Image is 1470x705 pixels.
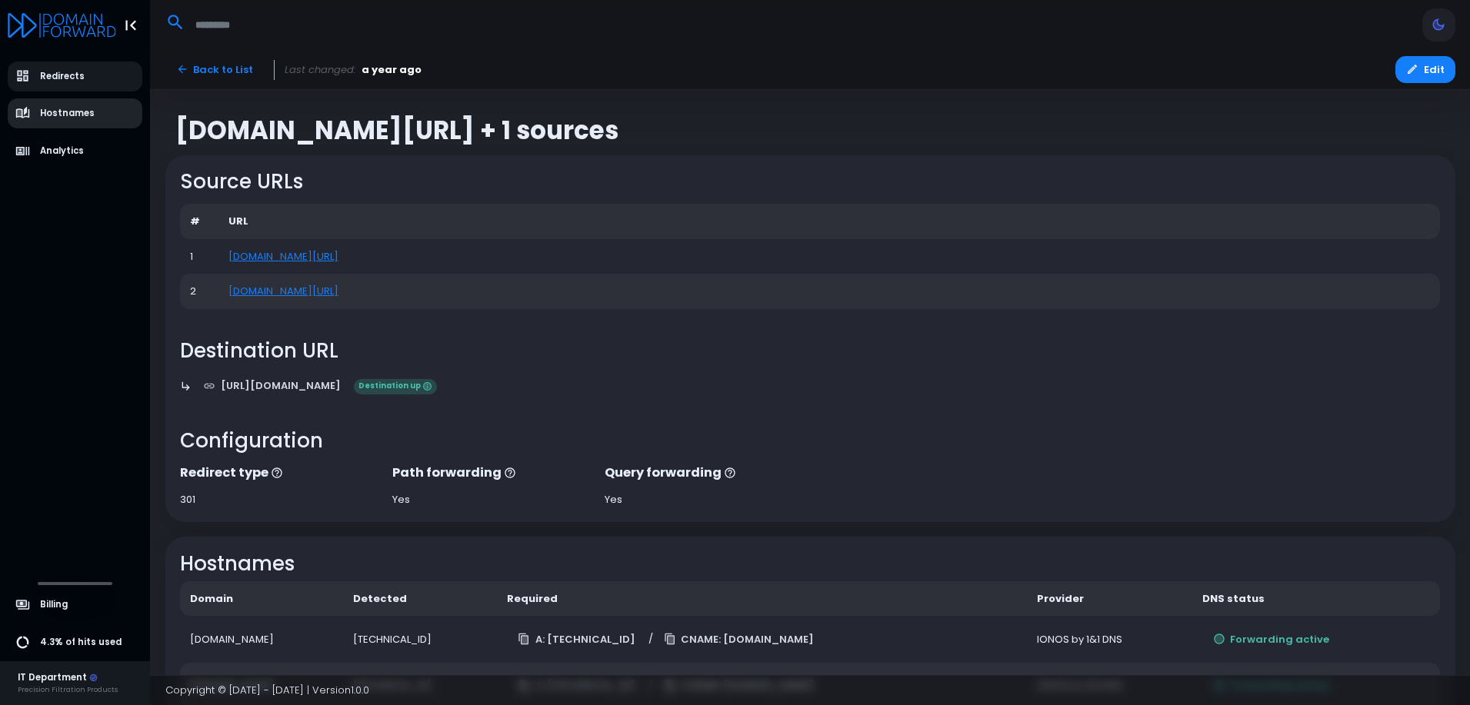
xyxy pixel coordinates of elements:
[180,429,1440,453] h2: Configuration
[605,464,802,482] p: Query forwarding
[1192,581,1440,617] th: DNS status
[497,581,1026,617] th: Required
[165,683,369,697] span: Copyright © [DATE] - [DATE] | Version 1.0.0
[116,11,145,40] button: Toggle Aside
[605,492,802,507] div: Yes
[362,62,422,78] span: a year ago
[180,581,343,617] th: Domain
[8,14,116,35] a: Logo
[40,145,84,158] span: Analytics
[180,464,378,482] p: Redirect type
[1027,581,1192,617] th: Provider
[180,492,378,507] div: 301
[392,464,590,482] p: Path forwarding
[18,671,118,685] div: IT Department
[228,249,338,264] a: [DOMAIN_NAME][URL]
[8,136,143,166] a: Analytics
[1202,673,1341,700] button: Forwarding active
[8,62,143,91] a: Redirects
[285,62,356,78] span: Last changed:
[8,590,143,620] a: Billing
[497,616,1026,663] td: /
[653,673,825,700] button: CNAME: [DOMAIN_NAME]
[175,115,618,145] span: [DOMAIN_NAME][URL] + 1 sources
[228,284,338,298] a: [DOMAIN_NAME][URL]
[165,56,265,83] a: Back to List
[507,626,646,653] button: A: [TECHNICAL_ID]
[180,339,1440,363] h2: Destination URL
[392,492,590,507] div: Yes
[190,249,208,264] div: 1
[343,616,498,663] td: [TECHNICAL_ID]
[40,70,85,83] span: Redirects
[1395,56,1455,83] button: Edit
[190,284,208,299] div: 2
[40,107,95,120] span: Hostnames
[40,598,68,611] span: Billing
[8,627,143,657] a: 4.3% of hits used
[1037,632,1182,647] div: IONOS by 1&1 DNS
[18,684,118,695] div: Precision Filtration Products
[354,379,438,394] span: Destination up
[507,673,646,700] button: A: [TECHNICAL_ID]
[180,552,1440,576] h2: Hostnames
[653,626,825,653] button: CNAME: [DOMAIN_NAME]
[40,636,122,649] span: 4.3% of hits used
[1202,626,1341,653] button: Forwarding active
[343,581,498,617] th: Detected
[192,373,352,400] a: [URL][DOMAIN_NAME]
[180,204,218,239] th: #
[8,98,143,128] a: Hostnames
[180,170,1440,194] h2: Source URLs
[218,204,1440,239] th: URL
[190,632,333,647] div: [DOMAIN_NAME]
